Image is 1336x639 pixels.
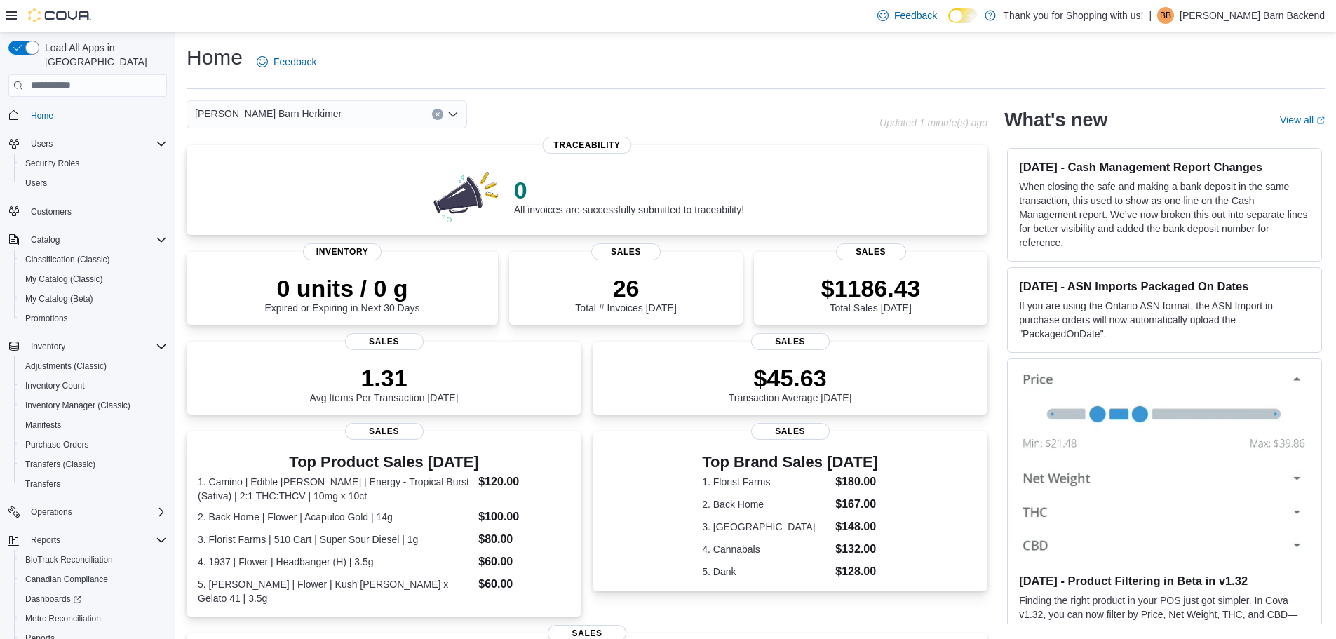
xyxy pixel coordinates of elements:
[25,338,167,355] span: Inventory
[836,243,906,260] span: Sales
[25,107,167,124] span: Home
[729,364,852,403] div: Transaction Average [DATE]
[20,456,167,473] span: Transfers (Classic)
[14,173,173,193] button: Users
[14,570,173,589] button: Canadian Compliance
[478,473,570,490] dd: $120.00
[25,613,101,624] span: Metrc Reconciliation
[20,397,167,414] span: Inventory Manager (Classic)
[1157,7,1174,24] div: Budd Barn Backend
[514,176,744,204] p: 0
[821,274,921,314] div: Total Sales [DATE]
[20,417,167,433] span: Manifests
[1160,7,1171,24] span: BB
[20,155,167,172] span: Security Roles
[948,23,949,24] span: Dark Mode
[25,478,60,490] span: Transfers
[835,563,878,580] dd: $128.00
[20,358,112,375] a: Adjustments (Classic)
[28,8,91,22] img: Cova
[14,474,173,494] button: Transfers
[1316,116,1325,125] svg: External link
[14,609,173,628] button: Metrc Reconciliation
[345,423,424,440] span: Sales
[20,271,109,288] a: My Catalog (Classic)
[14,415,173,435] button: Manifests
[25,107,59,124] a: Home
[14,269,173,289] button: My Catalog (Classic)
[25,532,66,549] button: Reports
[195,105,342,122] span: [PERSON_NAME] Barn Herkimer
[835,518,878,535] dd: $148.00
[478,553,570,570] dd: $60.00
[20,310,74,327] a: Promotions
[20,377,167,394] span: Inventory Count
[3,230,173,250] button: Catalog
[25,459,95,470] span: Transfers (Classic)
[478,531,570,548] dd: $80.00
[14,396,173,415] button: Inventory Manager (Classic)
[702,565,830,579] dt: 5. Dank
[345,333,424,350] span: Sales
[265,274,420,314] div: Expired or Expiring in Next 30 Days
[25,231,65,248] button: Catalog
[20,175,167,191] span: Users
[729,364,852,392] p: $45.63
[20,290,167,307] span: My Catalog (Beta)
[198,454,570,471] h3: Top Product Sales [DATE]
[303,243,382,260] span: Inventory
[31,506,72,518] span: Operations
[575,274,676,314] div: Total # Invoices [DATE]
[478,509,570,525] dd: $100.00
[20,251,167,268] span: Classification (Classic)
[20,551,167,568] span: BioTrack Reconciliation
[3,105,173,126] button: Home
[575,274,676,302] p: 26
[25,504,78,520] button: Operations
[20,271,167,288] span: My Catalog (Classic)
[31,534,60,546] span: Reports
[3,502,173,522] button: Operations
[198,555,473,569] dt: 4. 1937 | Flower | Headbanger (H) | 3.5g
[31,341,65,352] span: Inventory
[39,41,167,69] span: Load All Apps in [GEOGRAPHIC_DATA]
[20,476,167,492] span: Transfers
[514,176,744,215] div: All invoices are successfully submitted to traceability!
[20,290,99,307] a: My Catalog (Beta)
[25,135,58,152] button: Users
[25,231,167,248] span: Catalog
[14,356,173,376] button: Adjustments (Classic)
[20,591,87,607] a: Dashboards
[20,476,66,492] a: Transfers
[310,364,459,392] p: 1.31
[25,419,61,431] span: Manifests
[702,497,830,511] dt: 2. Back Home
[25,203,77,220] a: Customers
[198,475,473,503] dt: 1. Camino | Edible [PERSON_NAME] | Energy - Tropical Burst (Sativa) | 2:1 THC:THCV | 10mg x 10ct
[432,109,443,120] button: Clear input
[14,435,173,455] button: Purchase Orders
[751,423,830,440] span: Sales
[478,576,570,593] dd: $60.00
[14,376,173,396] button: Inventory Count
[20,591,167,607] span: Dashboards
[198,510,473,524] dt: 2. Back Home | Flower | Acapulco Gold | 14g
[872,1,943,29] a: Feedback
[198,577,473,605] dt: 5. [PERSON_NAME] | Flower | Kush [PERSON_NAME] x Gelato 41 | 3.5g
[14,250,173,269] button: Classification (Classic)
[20,571,167,588] span: Canadian Compliance
[198,532,473,546] dt: 3. Florist Farms | 510 Cart | Super Sour Diesel | 1g
[25,400,130,411] span: Inventory Manager (Classic)
[25,254,110,265] span: Classification (Classic)
[879,117,987,128] p: Updated 1 minute(s) ago
[948,8,978,23] input: Dark Mode
[20,417,67,433] a: Manifests
[447,109,459,120] button: Open list of options
[20,155,85,172] a: Security Roles
[25,177,47,189] span: Users
[31,206,72,217] span: Customers
[1149,7,1152,24] p: |
[25,313,68,324] span: Promotions
[251,48,322,76] a: Feedback
[3,337,173,356] button: Inventory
